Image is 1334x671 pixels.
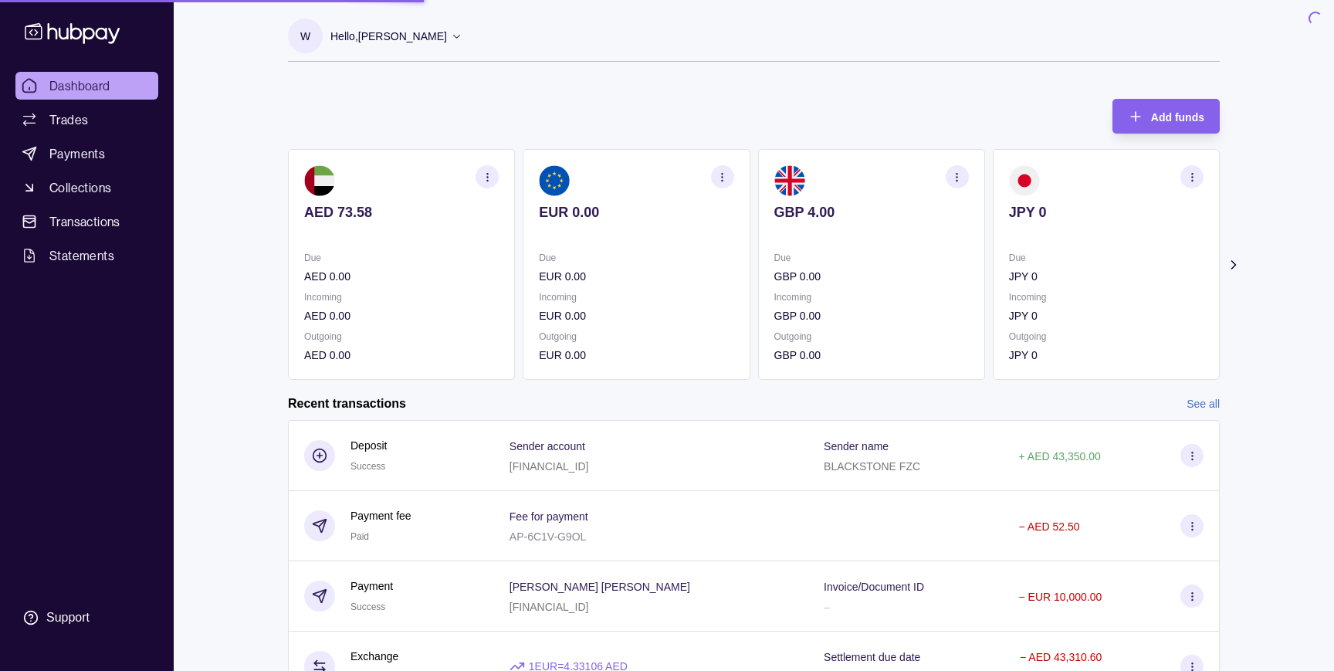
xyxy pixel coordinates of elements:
[1009,347,1204,364] p: JPY 0
[824,601,830,613] p: –
[15,602,158,634] a: Support
[49,110,88,129] span: Trades
[1009,328,1204,345] p: Outgoing
[824,581,924,593] p: Invoice/Document ID
[304,307,499,324] p: AED 0.00
[1009,204,1204,221] p: JPY 0
[510,460,589,473] p: [FINANCIAL_ID]
[824,460,920,473] p: BLACKSTONE FZC
[1112,99,1220,134] button: Add funds
[510,440,585,452] p: Sender account
[1009,249,1204,266] p: Due
[774,204,969,221] p: GBP 4.00
[350,507,411,524] p: Payment fee
[510,530,587,543] p: AP-6C1V-G9OL
[49,76,110,95] span: Dashboard
[350,437,387,454] p: Deposit
[46,609,90,626] div: Support
[15,208,158,236] a: Transactions
[774,347,969,364] p: GBP 0.00
[350,602,385,612] span: Success
[774,307,969,324] p: GBP 0.00
[1187,395,1220,412] a: See all
[304,204,499,221] p: AED 73.58
[510,581,690,593] p: [PERSON_NAME] [PERSON_NAME]
[1151,111,1204,124] span: Add funds
[330,28,447,45] p: Hello, [PERSON_NAME]
[1009,307,1204,324] p: JPY 0
[539,204,733,221] p: EUR 0.00
[350,531,369,542] span: Paid
[15,174,158,202] a: Collections
[49,144,105,163] span: Payments
[15,106,158,134] a: Trades
[49,212,120,231] span: Transactions
[774,289,969,306] p: Incoming
[288,395,406,412] h2: Recent transactions
[510,601,589,613] p: [FINANCIAL_ID]
[539,289,733,306] p: Incoming
[774,328,969,345] p: Outgoing
[539,268,733,285] p: EUR 0.00
[1019,520,1080,533] p: − AED 52.50
[304,289,499,306] p: Incoming
[15,72,158,100] a: Dashboard
[824,440,889,452] p: Sender name
[15,140,158,168] a: Payments
[539,328,733,345] p: Outgoing
[539,249,733,266] p: Due
[350,461,385,472] span: Success
[824,651,920,663] p: Settlement due date
[304,268,499,285] p: AED 0.00
[1020,651,1102,663] p: − AED 43,310.60
[304,328,499,345] p: Outgoing
[350,578,393,595] p: Payment
[774,249,969,266] p: Due
[1009,165,1040,196] img: jp
[539,347,733,364] p: EUR 0.00
[300,28,310,45] p: W
[1009,289,1204,306] p: Incoming
[304,249,499,266] p: Due
[1019,591,1102,603] p: − EUR 10,000.00
[304,347,499,364] p: AED 0.00
[350,648,398,665] p: Exchange
[539,307,733,324] p: EUR 0.00
[774,268,969,285] p: GBP 0.00
[510,510,588,523] p: Fee for payment
[49,246,114,265] span: Statements
[1019,450,1101,463] p: + AED 43,350.00
[774,165,805,196] img: gb
[49,178,111,197] span: Collections
[15,242,158,269] a: Statements
[539,165,570,196] img: eu
[1009,268,1204,285] p: JPY 0
[304,165,335,196] img: ae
